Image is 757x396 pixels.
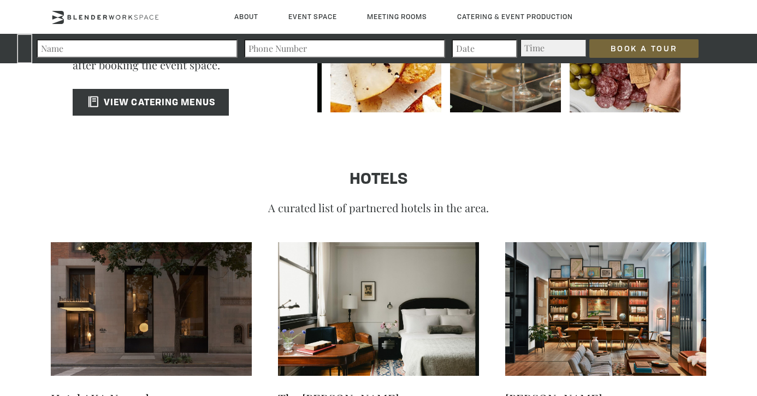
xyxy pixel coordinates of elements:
[51,242,252,376] img: aka-nomad-01-1300x867.jpg
[51,171,706,189] h1: HOTELS
[452,39,517,58] input: Date
[589,39,699,58] input: Book a Tour
[51,200,706,215] p: A curated list of partnered hotels in the area.
[505,242,706,376] img: Arlo-NoMad-12-Studio-3-1300x1040.jpg
[73,89,229,116] a: VIEW CATERING MENUS
[37,39,238,58] input: Name
[82,99,216,107] span: VIEW CATERING MENUS
[702,344,757,396] iframe: Chat Widget
[244,39,445,58] input: Phone Number
[278,242,479,376] img: thened-room-1300x867.jpg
